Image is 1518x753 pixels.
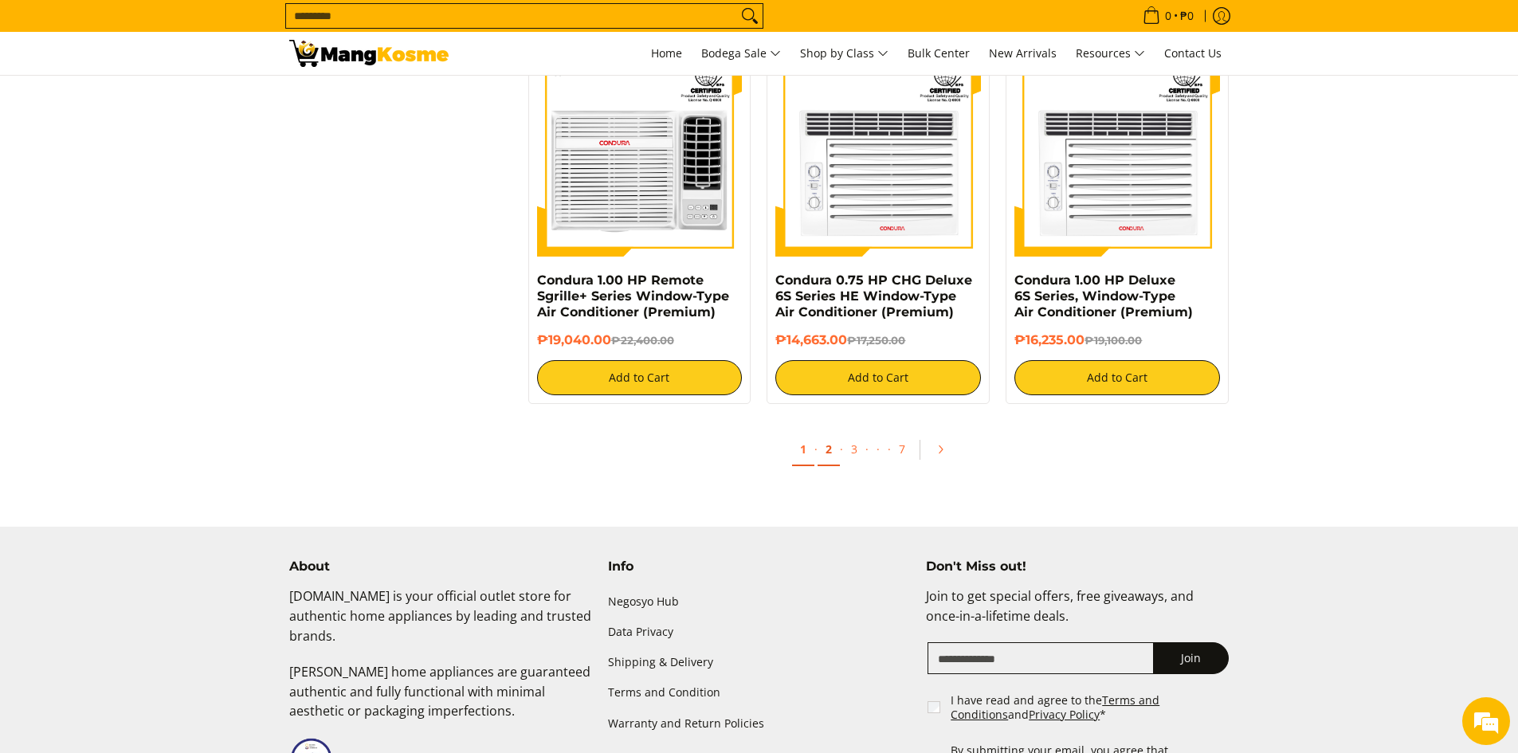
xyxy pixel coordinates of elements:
[1164,45,1222,61] span: Contact Us
[8,435,304,491] textarea: Type your message and click 'Submit'
[693,32,789,75] a: Bodega Sale
[775,51,981,257] img: Condura 0.75 HP CHG Deluxe 6S Series HE Window-Type Air Conditioner (Premium)
[537,332,743,348] h6: ₱19,040.00
[261,8,300,46] div: Minimize live chat window
[900,32,978,75] a: Bulk Center
[701,44,781,64] span: Bodega Sale
[537,51,743,257] img: condura-sgrille-series-window-type-remote-aircon-premium-full-view-mang-kosme
[83,89,268,110] div: Leave a message
[1163,10,1174,22] span: 0
[1014,51,1220,257] img: Condura 1.00 HP Deluxe 6S Series, Window-Type Air Conditioner (Premium)
[926,586,1229,642] p: Join to get special offers, free giveaways, and once-in-a-lifetime deals.
[1014,273,1193,320] a: Condura 1.00 HP Deluxe 6S Series, Window-Type Air Conditioner (Premium)
[289,586,592,661] p: [DOMAIN_NAME] is your official outlet store for authentic home appliances by leading and trusted ...
[289,559,592,575] h4: About
[289,662,592,737] p: [PERSON_NAME] home appliances are guaranteed authentic and fully functional with minimal aestheti...
[537,360,743,395] button: Add to Cart
[1076,44,1145,64] span: Resources
[520,428,1238,479] ul: Pagination
[608,708,911,739] a: Warranty and Return Policies
[951,692,1159,722] a: Terms and Conditions
[840,441,843,457] span: ·
[1014,332,1220,348] h6: ₱16,235.00
[865,441,869,457] span: ·
[1014,360,1220,395] button: Add to Cart
[289,40,449,67] img: Bodega Sale Aircon l Mang Kosme: Home Appliances Warehouse Sale
[926,559,1229,575] h4: Don't Miss out!
[33,201,278,362] span: We are offline. Please leave us a message.
[888,441,891,457] span: ·
[989,45,1057,61] span: New Arrivals
[800,44,888,64] span: Shop by Class
[981,32,1065,75] a: New Arrivals
[1138,7,1198,25] span: •
[792,433,814,466] a: 1
[847,334,905,347] del: ₱17,250.00
[1153,642,1229,674] button: Join
[775,332,981,348] h6: ₱14,663.00
[951,693,1230,721] label: I have read and agree to the and *
[1068,32,1153,75] a: Resources
[792,32,896,75] a: Shop by Class
[1178,10,1196,22] span: ₱0
[465,32,1230,75] nav: Main Menu
[651,45,682,61] span: Home
[891,433,913,465] a: 7
[608,559,911,575] h4: Info
[608,678,911,708] a: Terms and Condition
[869,433,888,465] span: ·
[1085,334,1142,347] del: ₱19,100.00
[1156,32,1230,75] a: Contact Us
[775,360,981,395] button: Add to Cart
[737,4,763,28] button: Search
[611,334,674,347] del: ₱22,400.00
[608,648,911,678] a: Shipping & Delivery
[775,273,972,320] a: Condura 0.75 HP CHG Deluxe 6S Series HE Window-Type Air Conditioner (Premium)
[537,273,729,320] a: Condura 1.00 HP Remote Sgrille+ Series Window-Type Air Conditioner (Premium)
[843,433,865,465] a: 3
[608,586,911,617] a: Negosyo Hub
[908,45,970,61] span: Bulk Center
[818,433,840,466] a: 2
[608,618,911,648] a: Data Privacy
[233,491,289,512] em: Submit
[814,441,818,457] span: ·
[1029,707,1100,722] a: Privacy Policy
[643,32,690,75] a: Home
